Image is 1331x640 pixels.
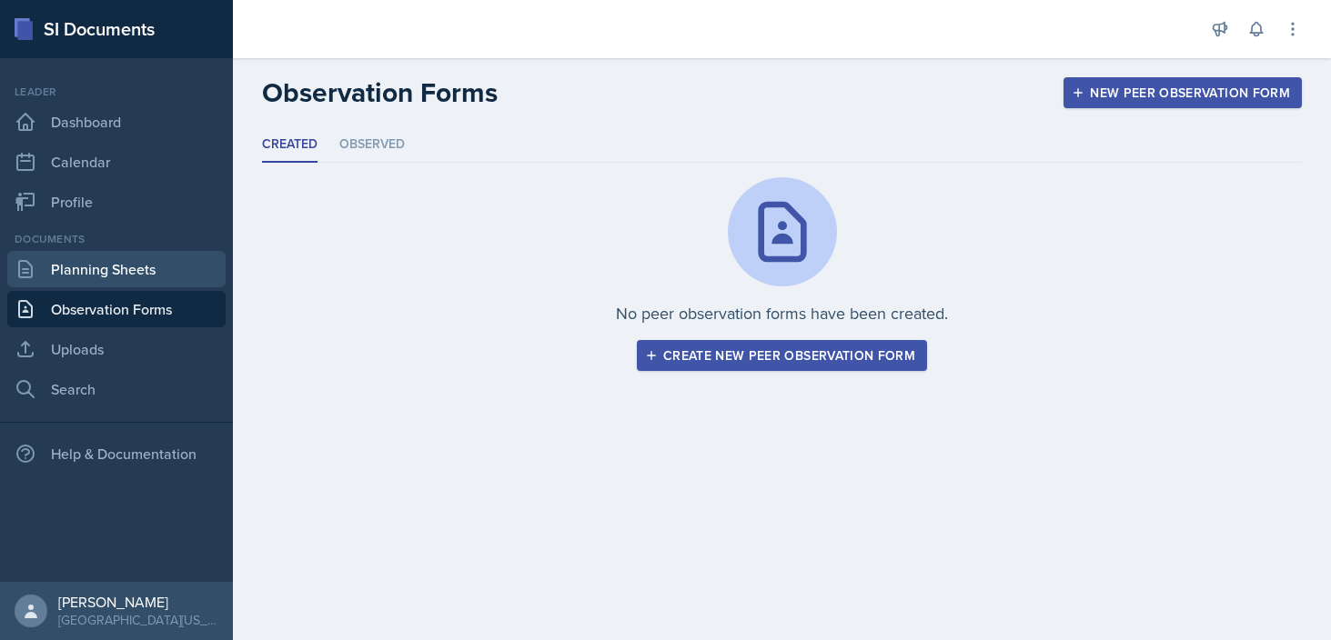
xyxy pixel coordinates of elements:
[616,301,948,325] p: No peer observation forms have been created.
[649,348,915,363] div: Create new peer observation form
[7,104,226,140] a: Dashboard
[262,127,318,163] li: Created
[1075,85,1290,100] div: New Peer Observation Form
[1064,77,1302,108] button: New Peer Observation Form
[262,76,498,109] h2: Observation Forms
[7,371,226,407] a: Search
[7,435,226,472] div: Help & Documentation
[7,184,226,220] a: Profile
[7,291,226,327] a: Observation Forms
[7,331,226,367] a: Uploads
[7,251,226,287] a: Planning Sheets
[58,593,218,611] div: [PERSON_NAME]
[7,231,226,247] div: Documents
[58,611,218,629] div: [GEOGRAPHIC_DATA][US_STATE]
[7,84,226,100] div: Leader
[637,340,927,371] button: Create new peer observation form
[339,127,405,163] li: Observed
[7,144,226,180] a: Calendar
